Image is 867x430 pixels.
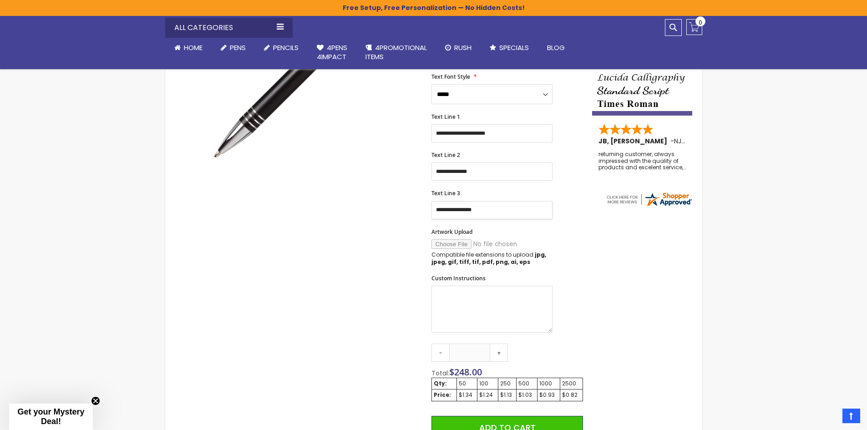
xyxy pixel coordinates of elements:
[308,38,356,67] a: 4Pens4impact
[165,18,293,38] div: All Categories
[592,28,692,116] img: font-personalization-examples
[500,391,515,399] div: $1.13
[605,202,693,209] a: 4pens.com certificate URL
[17,407,84,426] span: Get your Mystery Deal!
[431,151,460,159] span: Text Line 2
[273,43,299,52] span: Pencils
[255,38,308,58] a: Pencils
[184,43,203,52] span: Home
[431,189,460,197] span: Text Line 3
[434,391,451,399] strong: Price:
[479,391,496,399] div: $1.24
[481,38,538,58] a: Specials
[539,380,558,387] div: 1000
[459,380,475,387] div: 50
[431,274,486,282] span: Custom Instructions
[842,409,860,423] a: Top
[317,43,347,61] span: 4Pens 4impact
[431,251,553,266] p: Compatible file extensions to upload:
[490,344,508,362] a: +
[9,404,93,430] div: Get your Mystery Deal!Close teaser
[598,151,687,171] div: returning customer, always impressed with the quality of products and excelent service, will retu...
[431,113,460,121] span: Text Line 1
[538,38,574,58] a: Blog
[562,391,581,399] div: $0.82
[230,43,246,52] span: Pens
[91,396,100,405] button: Close teaser
[686,19,702,35] a: 0
[500,380,515,387] div: 250
[431,344,450,362] a: -
[431,369,449,378] span: Total:
[499,43,529,52] span: Specials
[518,380,535,387] div: 500
[459,391,475,399] div: $1.34
[431,73,470,81] span: Text Font Style
[449,366,482,378] span: $
[605,191,693,207] img: 4pens.com widget logo
[454,366,482,378] span: 248.00
[670,137,750,146] span: - ,
[431,228,472,236] span: Artwork Upload
[436,38,481,58] a: Rush
[539,391,558,399] div: $0.93
[674,137,685,146] span: NJ
[431,251,546,266] strong: jpg, jpeg, gif, tiff, tif, pdf, png, ai, eps
[356,38,436,67] a: 4PROMOTIONALITEMS
[165,38,212,58] a: Home
[598,137,670,146] span: JB, [PERSON_NAME]
[479,380,496,387] div: 100
[454,43,472,52] span: Rush
[212,38,255,58] a: Pens
[699,18,702,27] span: 0
[562,380,581,387] div: 2500
[434,379,447,387] strong: Qty:
[518,391,535,399] div: $1.03
[547,43,565,52] span: Blog
[365,43,427,61] span: 4PROMOTIONAL ITEMS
